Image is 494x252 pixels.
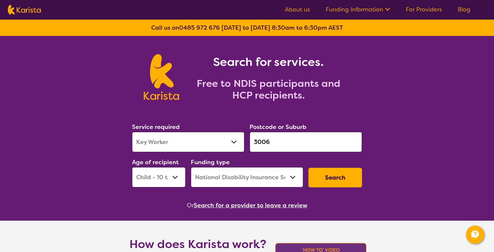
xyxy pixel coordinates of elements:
img: Karista logo [8,5,41,15]
label: Funding type [191,158,230,166]
button: Channel Menu [466,226,484,244]
a: Blog [458,6,470,13]
h2: Free to NDIS participants and HCP recipients. [187,78,350,101]
a: Funding Information [326,6,390,13]
a: For Providers [406,6,442,13]
a: 0485 972 676 [179,24,220,32]
label: Postcode or Suburb [250,123,306,131]
button: Search for a provider to leave a review [194,200,307,210]
h1: How does Karista work? [129,236,267,252]
img: Karista logo [144,54,179,100]
a: About us [285,6,310,13]
button: Search [308,168,362,187]
b: Call us on [DATE] to [DATE] 8:30am to 6:30pm AEST [151,24,343,32]
h1: Search for services. [187,54,350,70]
label: Age of recipient [132,158,179,166]
input: Type [250,132,362,152]
label: Service required [132,123,180,131]
span: Or [187,200,194,210]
